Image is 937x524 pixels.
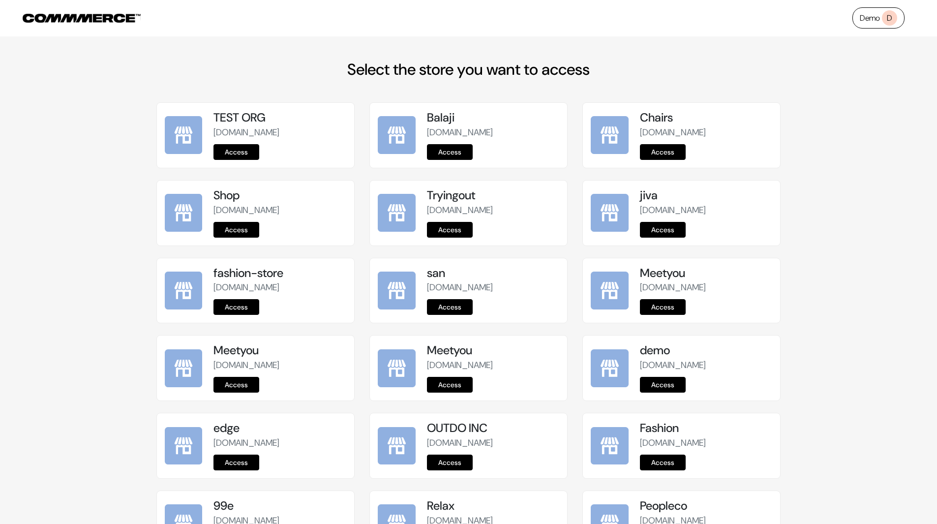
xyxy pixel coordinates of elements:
img: Meetyou [378,349,416,387]
a: Access [427,299,473,315]
a: Access [427,144,473,160]
p: [DOMAIN_NAME] [213,359,346,372]
a: Access [640,222,686,238]
span: D [882,10,897,26]
p: [DOMAIN_NAME] [213,204,346,217]
a: Access [213,377,259,393]
img: demo [591,349,629,387]
h5: jiva [640,188,772,203]
h5: OUTDO INC [427,421,559,435]
p: [DOMAIN_NAME] [427,126,559,139]
img: Fashion [591,427,629,465]
h5: Tryingout [427,188,559,203]
h5: san [427,266,559,280]
img: fashion-store [165,272,203,309]
h5: Fashion [640,421,772,435]
img: OUTDO INC [378,427,416,465]
p: [DOMAIN_NAME] [640,281,772,294]
img: Tryingout [378,194,416,232]
img: TEST ORG [165,116,203,154]
img: Balaji [378,116,416,154]
img: jiva [591,194,629,232]
h5: Chairs [640,111,772,125]
a: DemoD [852,7,905,29]
h5: Balaji [427,111,559,125]
a: Access [640,144,686,160]
a: Access [427,222,473,238]
img: Shop [165,194,203,232]
a: Access [640,299,686,315]
img: COMMMERCE [23,14,141,23]
a: Access [213,222,259,238]
a: Access [213,455,259,470]
p: [DOMAIN_NAME] [640,126,772,139]
h5: edge [213,421,346,435]
h5: Meetyou [213,343,346,358]
h5: Peopleco [640,499,772,513]
h5: 99e [213,499,346,513]
a: Access [213,299,259,315]
h5: Relax [427,499,559,513]
img: Chairs [591,116,629,154]
img: Meetyou [165,349,203,387]
p: [DOMAIN_NAME] [427,204,559,217]
img: edge [165,427,203,465]
img: san [378,272,416,309]
img: Meetyou [591,272,629,309]
a: Access [427,377,473,393]
p: [DOMAIN_NAME] [427,436,559,450]
p: [DOMAIN_NAME] [213,436,346,450]
p: [DOMAIN_NAME] [640,436,772,450]
h5: TEST ORG [213,111,346,125]
a: Access [427,455,473,470]
p: [DOMAIN_NAME] [427,281,559,294]
a: Access [640,455,686,470]
h5: Shop [213,188,346,203]
p: [DOMAIN_NAME] [640,359,772,372]
p: [DOMAIN_NAME] [213,281,346,294]
a: Access [213,144,259,160]
h5: Meetyou [640,266,772,280]
p: [DOMAIN_NAME] [640,204,772,217]
h2: Select the store you want to access [156,60,781,79]
a: Access [640,377,686,393]
h5: demo [640,343,772,358]
p: [DOMAIN_NAME] [213,126,346,139]
h5: Meetyou [427,343,559,358]
h5: fashion-store [213,266,346,280]
p: [DOMAIN_NAME] [427,359,559,372]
